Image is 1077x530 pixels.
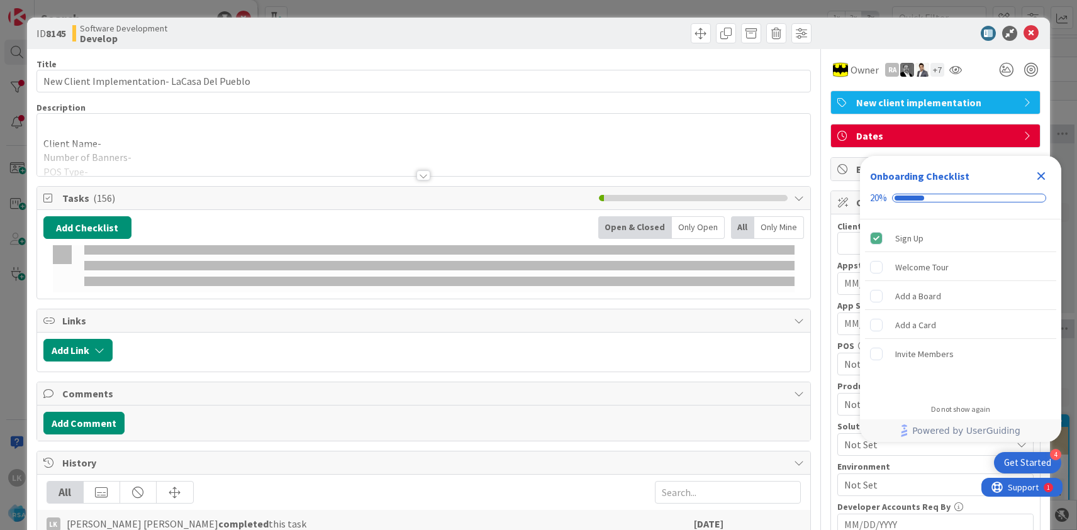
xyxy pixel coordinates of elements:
span: ID [36,26,66,41]
div: Welcome Tour is incomplete. [865,253,1056,281]
div: Only Open [672,216,725,239]
div: Onboarding Checklist [870,168,969,184]
span: Dates [856,128,1017,143]
div: Only Mine [754,216,804,239]
div: Add a Board [895,289,941,304]
div: RA [885,63,899,77]
div: Checklist progress: 20% [870,192,1051,204]
span: Custom Fields [856,195,1017,210]
b: 8145 [46,27,66,40]
div: Open & Closed [598,216,672,239]
div: 20% [870,192,887,204]
div: Solutions Required [837,422,1034,431]
span: Not Set [844,356,1012,372]
div: Sign Up is complete. [865,224,1056,252]
div: Close Checklist [1031,166,1051,186]
div: Add a Card [895,317,936,333]
div: Add a Board is incomplete. [865,282,1056,310]
div: All [731,216,754,239]
span: New client implementation [856,95,1017,110]
b: [DATE] [694,517,723,530]
span: Not Set [844,397,1012,412]
button: Add Checklist [43,216,131,239]
input: MM/DD/YYYY [844,273,1027,294]
span: Links [62,313,788,328]
div: Product [837,382,1034,390]
div: Invite Members is incomplete. [865,340,1056,368]
div: All [47,482,84,503]
img: AC [833,62,848,77]
div: Sign Up [895,231,924,246]
p: Client Name- [43,136,804,151]
input: Search... [655,481,801,504]
span: Support [26,2,57,17]
div: App Submission By [837,301,1034,310]
span: Comments [62,386,788,401]
img: BR [915,63,929,77]
div: + 7 [930,63,944,77]
label: Title [36,58,57,70]
div: Get Started [1004,456,1051,469]
div: Welcome Tour [895,260,949,275]
span: Block [856,162,1017,177]
div: Environment [837,462,1034,471]
div: Open Get Started checklist, remaining modules: 4 [994,452,1061,473]
div: Add a Card is incomplete. [865,311,1056,339]
span: ( 156 ) [93,192,115,204]
label: Client [837,221,862,232]
input: MM/DD/YYYY [844,313,1027,334]
div: Checklist Container [860,156,1061,442]
b: Develop [80,33,167,43]
span: Powered by UserGuiding [912,423,1020,438]
div: Checklist items [860,219,1061,396]
span: Description [36,102,86,113]
button: Add Link [43,339,113,362]
div: POS [837,341,1034,350]
div: Developer Accounts Req By [837,502,1034,511]
span: Owner [851,62,879,77]
span: Tasks [62,190,593,206]
img: RA [900,63,914,77]
div: Do not show again [931,404,990,414]
input: type card name here... [36,70,811,92]
span: Software Development [80,23,167,33]
b: completed [218,517,269,530]
div: Footer [860,419,1061,442]
div: Appstore Live By [837,261,1034,270]
div: Invite Members [895,346,954,362]
div: 4 [1050,449,1061,460]
a: Powered by UserGuiding [866,419,1055,442]
button: Add Comment [43,412,125,434]
span: Not Set [844,437,1012,452]
span: Not Set [844,477,1012,492]
span: History [62,455,788,470]
div: 1 [65,5,69,15]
